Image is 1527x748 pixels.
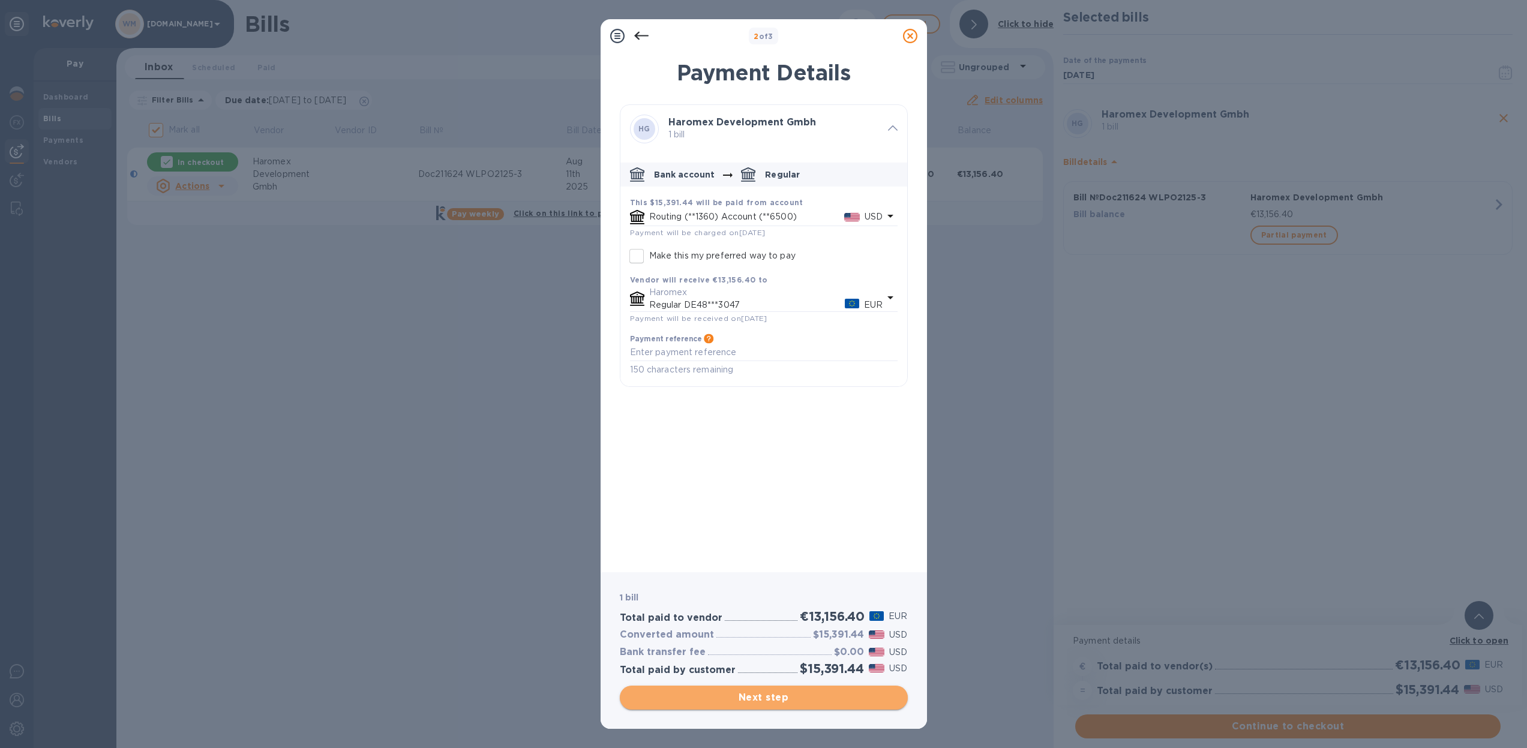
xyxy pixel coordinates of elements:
b: of 3 [754,32,773,41]
b: This $15,391.44 will be paid from account [630,198,803,207]
div: HGHaromex Development Gmbh 1 bill [620,105,907,153]
h2: €13,156.40 [800,609,865,624]
p: USD [865,211,883,223]
p: Routing (**1360) Account (**6500) [649,211,844,223]
h3: Converted amount [620,629,714,641]
p: Haromex [649,286,883,299]
b: 1 bill [620,593,639,602]
h2: $15,391.44 [800,661,863,676]
p: USD [889,629,907,641]
b: Vendor will receive €13,156.40 to [630,275,768,284]
span: Payment will be received on [DATE] [630,314,767,323]
img: USD [869,664,885,672]
p: 1 bill [668,128,878,141]
img: USD [869,648,885,656]
div: default-method [620,158,907,386]
button: Next step [620,686,908,710]
p: Regular [765,169,800,181]
h3: Total paid by customer [620,665,736,676]
h3: $0.00 [834,647,864,658]
img: USD [844,213,860,221]
p: USD [889,646,907,659]
p: EUR [889,610,907,623]
h3: Total paid to vendor [620,612,722,624]
p: USD [889,662,907,675]
h3: Payment reference [630,335,701,343]
img: USD [869,630,885,639]
p: 150 characters remaining [630,363,898,377]
span: Next step [629,690,898,705]
span: Payment will be charged on [DATE] [630,228,766,237]
h1: Payment Details [620,60,908,85]
h3: $15,391.44 [813,629,864,641]
p: EUR [864,299,883,311]
span: 2 [754,32,758,41]
p: Make this my preferred way to pay [649,250,796,262]
p: Regular DE48***3047 [649,299,845,311]
b: Haromex Development Gmbh [668,116,816,128]
b: HG [638,124,650,133]
p: Bank account [654,169,715,181]
h3: Bank transfer fee [620,647,706,658]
